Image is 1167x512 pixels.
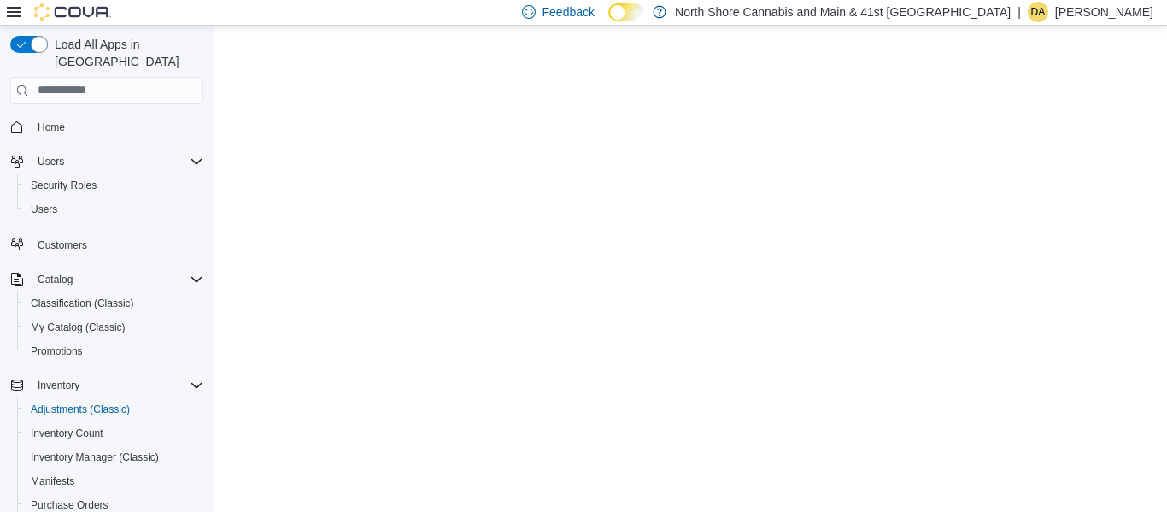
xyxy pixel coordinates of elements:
[31,344,83,358] span: Promotions
[542,3,595,21] span: Feedback
[31,450,159,464] span: Inventory Manager (Classic)
[38,121,65,134] span: Home
[3,268,210,291] button: Catalog
[31,179,97,192] span: Security Roles
[3,232,210,256] button: Customers
[38,238,87,252] span: Customers
[31,233,203,255] span: Customers
[24,447,203,468] span: Inventory Manager (Classic)
[31,474,74,488] span: Manifests
[31,269,79,290] button: Catalog
[3,115,210,139] button: Home
[31,498,108,512] span: Purchase Orders
[31,117,72,138] a: Home
[24,341,203,362] span: Promotions
[1031,2,1046,22] span: DA
[24,175,203,196] span: Security Roles
[31,297,134,310] span: Classification (Classic)
[24,471,81,491] a: Manifests
[24,175,103,196] a: Security Roles
[31,203,57,216] span: Users
[1028,2,1048,22] div: Dexter Anderson
[1017,2,1021,22] p: |
[31,235,94,256] a: Customers
[24,447,166,468] a: Inventory Manager (Classic)
[17,291,210,315] button: Classification (Classic)
[24,199,64,220] a: Users
[24,399,137,420] a: Adjustments (Classic)
[38,273,73,286] span: Catalog
[17,174,210,197] button: Security Roles
[24,423,110,444] a: Inventory Count
[1055,2,1153,22] p: [PERSON_NAME]
[17,421,210,445] button: Inventory Count
[24,199,203,220] span: Users
[17,397,210,421] button: Adjustments (Classic)
[31,427,103,440] span: Inventory Count
[3,374,210,397] button: Inventory
[31,375,203,396] span: Inventory
[38,379,79,392] span: Inventory
[31,116,203,138] span: Home
[34,3,111,21] img: Cova
[675,2,1011,22] p: North Shore Cannabis and Main & 41st [GEOGRAPHIC_DATA]
[17,445,210,469] button: Inventory Manager (Classic)
[48,36,203,70] span: Load All Apps in [GEOGRAPHIC_DATA]
[24,317,203,338] span: My Catalog (Classic)
[31,375,86,396] button: Inventory
[608,21,609,22] span: Dark Mode
[24,341,90,362] a: Promotions
[31,151,71,172] button: Users
[38,155,64,168] span: Users
[24,399,203,420] span: Adjustments (Classic)
[17,469,210,493] button: Manifests
[31,151,203,172] span: Users
[3,150,210,174] button: Users
[24,317,132,338] a: My Catalog (Classic)
[24,293,141,314] a: Classification (Classic)
[31,403,130,416] span: Adjustments (Classic)
[31,321,126,334] span: My Catalog (Classic)
[17,339,210,363] button: Promotions
[608,3,644,21] input: Dark Mode
[24,423,203,444] span: Inventory Count
[17,315,210,339] button: My Catalog (Classic)
[31,269,203,290] span: Catalog
[24,471,203,491] span: Manifests
[17,197,210,221] button: Users
[24,293,203,314] span: Classification (Classic)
